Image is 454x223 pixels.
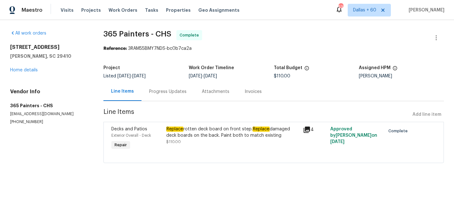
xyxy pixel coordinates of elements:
h2: [STREET_ADDRESS] [10,44,88,50]
span: [DATE] [189,74,202,78]
span: Visits [61,7,74,13]
span: Complete [388,128,410,134]
span: Dallas + 60 [353,7,376,13]
span: $110.00 [274,74,290,78]
span: [DATE] [132,74,146,78]
span: The hpm assigned to this work order. [392,66,398,74]
span: Projects [81,7,101,13]
span: Work Orders [109,7,137,13]
div: 4 [303,126,326,134]
span: Listed [103,74,146,78]
p: [EMAIL_ADDRESS][DOMAIN_NAME] [10,111,88,117]
span: Exterior Overall - Deck [111,134,151,137]
div: Line Items [111,88,134,95]
p: [PHONE_NUMBER] [10,119,88,125]
h5: 365 Painters - CHS [10,102,88,109]
span: Geo Assignments [198,7,240,13]
span: Decks and Patios [111,127,147,131]
span: Tasks [145,8,158,12]
span: $110.00 [166,140,181,144]
em: Replace [166,127,183,132]
div: Progress Updates [149,89,187,95]
span: 365 Painters - CHS [103,30,171,38]
span: [DATE] [204,74,217,78]
div: Invoices [245,89,262,95]
span: Properties [166,7,191,13]
span: [DATE] [330,140,345,144]
span: Maestro [22,7,43,13]
div: 3RAM55BMY7NDS-bc0b7ca2a [103,45,444,52]
span: Line Items [103,109,410,121]
a: Home details [10,68,38,72]
span: - [189,74,217,78]
div: 538 [339,4,343,10]
span: Repair [112,142,129,148]
em: Replace [253,127,270,132]
h5: Assigned HPM [359,66,391,70]
a: All work orders [10,31,46,36]
div: rotten deck board on front step. damaged deck boards on the back. Paint both to match existing [166,126,299,139]
b: Reference: [103,46,127,51]
span: [PERSON_NAME] [406,7,444,13]
span: The total cost of line items that have been proposed by Opendoor. This sum includes line items th... [304,66,309,74]
h5: Total Budget [274,66,302,70]
span: [DATE] [117,74,131,78]
h4: Vendor Info [10,89,88,95]
div: [PERSON_NAME] [359,74,444,78]
h5: Project [103,66,120,70]
div: Attachments [202,89,229,95]
h5: Work Order Timeline [189,66,234,70]
span: Complete [180,32,201,38]
span: - [117,74,146,78]
span: Approved by [PERSON_NAME] on [330,127,377,144]
h5: [PERSON_NAME], SC 29410 [10,53,88,59]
